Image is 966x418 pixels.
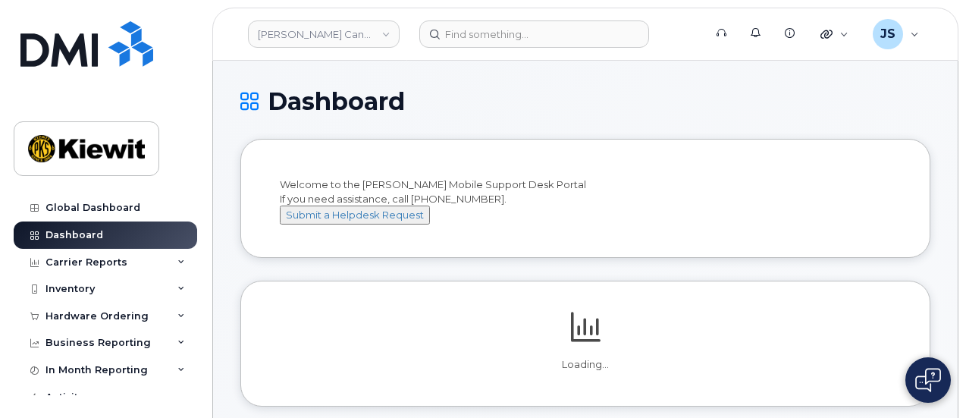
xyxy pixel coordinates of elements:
[280,178,891,225] div: Welcome to the [PERSON_NAME] Mobile Support Desk Portal If you need assistance, call [PHONE_NUMBER].
[240,88,930,115] h1: Dashboard
[280,209,430,221] a: Submit a Helpdesk Request
[280,206,430,225] button: Submit a Helpdesk Request
[915,368,941,392] img: Open chat
[268,358,902,372] p: Loading...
